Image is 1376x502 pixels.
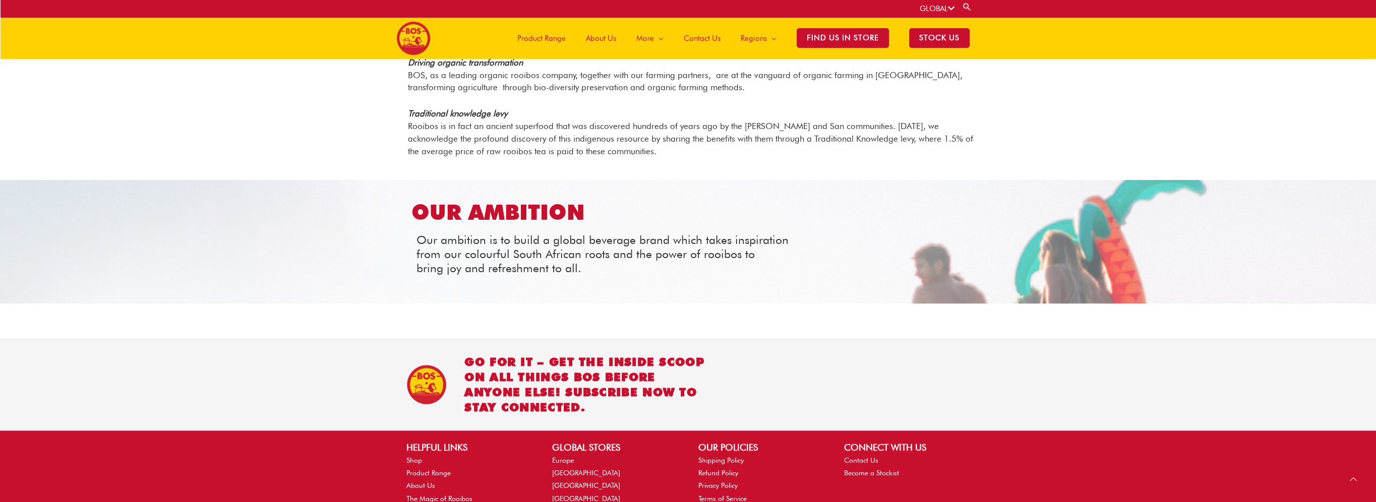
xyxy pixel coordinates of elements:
[844,456,878,464] a: Contact Us
[674,17,731,59] a: Contact Us
[552,469,620,477] a: [GEOGRAPHIC_DATA]
[899,17,980,59] a: STOCK US
[507,17,576,59] a: Product Range
[416,233,960,275] p: Our ambition is to build a global beverage brand which takes inspiration from our colourful South...
[396,21,431,55] img: BOS logo finals-200px
[731,17,787,59] a: Regions
[406,481,435,489] a: About Us
[787,17,899,59] a: Find Us in Store
[408,56,974,94] p: BOS, as a leading organic rooibos company, together with our farming partners, are at the vanguar...
[406,441,532,454] h2: HELPFUL LINKS
[552,456,574,464] a: Europe
[698,441,824,454] h2: OUR POLICIES
[517,23,566,53] span: Product Range
[552,481,620,489] a: [GEOGRAPHIC_DATA]
[406,364,447,405] img: BOS Ice Tea
[844,441,970,454] h2: CONNECT WITH US
[962,2,972,12] a: Search button
[586,23,616,53] span: About Us
[698,481,738,489] a: Privacy Policy
[552,441,678,454] h2: GLOBAL STORES
[698,456,744,464] a: Shipping Policy
[636,23,654,53] span: More
[406,469,451,477] a: Product Range
[406,456,422,464] a: Shop
[844,469,899,477] a: Become a Stockist
[408,108,507,118] strong: Traditional knowledge levy
[576,17,626,59] a: About Us
[797,28,889,48] span: Find Us in Store
[408,107,974,157] p: Rooibos is in fact an ancient superfood that was discovered hundreds of years ago by the [PERSON_...
[909,28,970,48] span: STOCK US
[684,23,721,53] span: Contact Us
[411,199,965,226] h2: OUR AMBITION
[626,17,674,59] a: More
[408,57,523,68] strong: Driving organic transformation
[844,454,970,479] nav: CONNECT WITH US
[500,17,980,59] nav: Site Navigation
[741,23,767,53] span: Regions
[698,469,738,477] a: Refund Policy
[920,4,954,13] a: GLOBAL
[464,354,709,415] h2: Go for it – get the inside scoop on all things BOS before anyone else! Subscribe now to stay conn...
